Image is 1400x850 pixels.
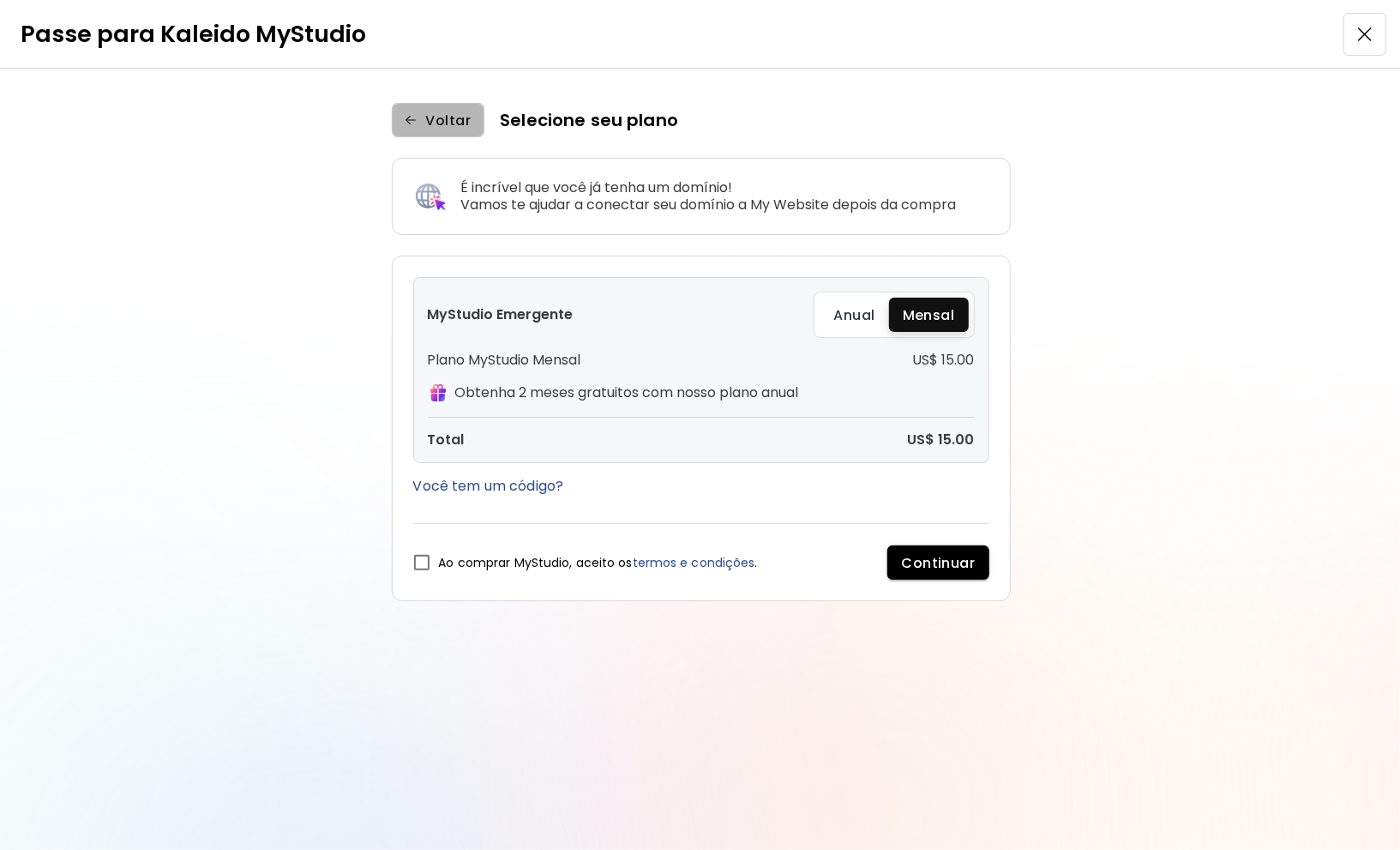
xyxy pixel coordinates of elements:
[406,112,472,130] span: Voltar
[428,306,574,323] h5: MyStudio Emergente
[913,352,975,369] h5: US$ 15.00
[392,103,485,137] button: backIconVoltar
[633,554,755,571] span: termos e condições
[887,546,988,580] button: Continuar
[413,477,989,496] p: Você tem um código?
[500,107,678,133] h4: Selecione seu plano
[1343,13,1386,56] button: close-button
[908,431,975,449] h5: US$ 15.00
[461,196,957,214] h5: Vamos te ajudar a conectar seu domínio a My Website depois da compra
[428,431,465,449] h5: Total
[833,306,874,324] span: Anual
[461,179,957,196] h5: É incrível que você já tenha um domínio!
[903,306,955,324] span: Mensal
[820,298,888,332] button: Anual
[901,554,975,572] span: Continuar
[455,384,799,401] h5: Obtenha 2 meses gratuitos com nosso plano anual
[428,352,581,369] h5: Plano MyStudio Mensal
[1355,24,1375,45] img: close-button
[439,555,758,570] h6: Ao comprar MyStudio, aceito os .
[889,298,969,332] button: Mensal
[21,17,366,51] h5: Passe para Kaleido MyStudio
[402,112,419,129] img: backIcon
